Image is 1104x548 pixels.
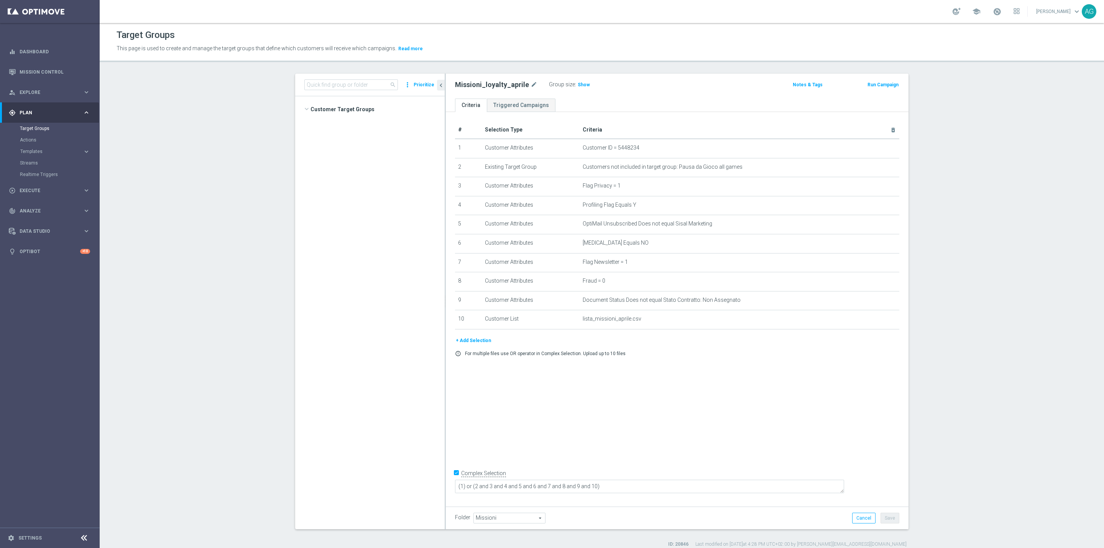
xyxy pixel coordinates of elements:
[304,79,398,90] input: Quick find group or folder
[583,164,743,170] span: Customers not included in target group: Pausa da Gioco all games
[20,125,80,132] a: Target Groups
[575,81,576,88] label: :
[455,336,492,345] button: + Add Selection
[20,160,80,166] a: Streams
[482,121,580,139] th: Selection Type
[9,109,16,116] i: gps_fixed
[390,82,396,88] span: search
[80,249,90,254] div: +10
[404,79,411,90] i: more_vert
[482,196,580,215] td: Customer Attributes
[9,109,83,116] div: Plan
[9,48,16,55] i: equalizer
[20,148,90,155] div: Templates keyboard_arrow_right
[583,278,605,284] span: Fraud = 0
[455,121,482,139] th: #
[583,221,712,227] span: OptiMail Unsubscribed Does not equal Sisal Marketing
[695,541,907,548] label: Last modified on [DATE] at 4:28 PM UTC+02:00 by [PERSON_NAME][EMAIL_ADDRESS][DOMAIN_NAME]
[867,81,899,89] button: Run Campaign
[455,272,482,291] td: 8
[455,291,482,310] td: 9
[437,82,445,89] i: chevron_left
[455,234,482,253] td: 6
[1082,4,1096,19] div: AG
[792,81,823,89] button: Notes & Tags
[20,41,90,62] a: Dashboard
[437,80,445,91] button: chevron_left
[482,177,580,196] td: Customer Attributes
[8,69,90,75] button: Mission Control
[455,177,482,196] td: 3
[20,188,83,193] span: Execute
[455,80,529,89] h2: Missioni_loyalty_aprile
[9,241,90,262] div: Optibot
[881,513,899,523] button: Save
[83,187,90,194] i: keyboard_arrow_right
[8,248,90,255] button: lightbulb Optibot +10
[455,253,482,272] td: 7
[972,7,981,16] span: school
[20,146,99,157] div: Templates
[20,169,99,180] div: Realtime Triggers
[1073,7,1081,16] span: keyboard_arrow_down
[1035,6,1082,17] a: [PERSON_NAME]keyboard_arrow_down
[455,99,487,112] a: Criteria
[482,253,580,272] td: Customer Attributes
[482,291,580,310] td: Customer Attributes
[9,187,83,194] div: Execute
[20,134,99,146] div: Actions
[455,310,482,329] td: 10
[412,80,435,90] button: Prioritize
[20,62,90,82] a: Mission Control
[83,89,90,96] i: keyboard_arrow_right
[20,149,83,154] div: Templates
[583,202,636,208] span: Profiling Flag Equals Y
[20,149,75,154] span: Templates
[578,82,590,87] span: Show
[487,99,555,112] a: Triggered Campaigns
[531,80,537,89] i: mode_edit
[9,41,90,62] div: Dashboard
[83,148,90,155] i: keyboard_arrow_right
[549,81,575,88] label: Group size
[668,541,688,548] label: ID: 20846
[20,229,83,234] span: Data Studio
[8,49,90,55] button: equalizer Dashboard
[20,157,99,169] div: Streams
[8,208,90,214] button: track_changes Analyze keyboard_arrow_right
[583,183,621,189] span: Flag Privacy = 1
[8,89,90,95] button: person_search Explore keyboard_arrow_right
[583,240,649,246] span: [MEDICAL_DATA] Equals NO
[20,209,83,213] span: Analyze
[461,470,506,477] label: Complex Selection
[9,248,16,255] i: lightbulb
[482,234,580,253] td: Customer Attributes
[482,158,580,177] td: Existing Target Group
[482,215,580,234] td: Customer Attributes
[583,316,641,322] span: lista_missioni_aprile.csv
[83,227,90,235] i: keyboard_arrow_right
[8,188,90,194] div: play_circle_outline Execute keyboard_arrow_right
[583,127,602,133] span: Criteria
[20,110,83,115] span: Plan
[455,514,470,521] label: Folder
[310,104,445,115] span: Customer Target Groups
[583,145,639,151] span: Customer ID = 5448234
[455,351,461,357] i: error_outline
[455,139,482,158] td: 1
[8,228,90,234] button: Data Studio keyboard_arrow_right
[20,171,80,178] a: Realtime Triggers
[83,109,90,116] i: keyboard_arrow_right
[8,110,90,116] button: gps_fixed Plan keyboard_arrow_right
[117,45,396,51] span: This page is used to create and manage the target groups that define which customers will receive...
[455,215,482,234] td: 5
[482,272,580,291] td: Customer Attributes
[482,139,580,158] td: Customer Attributes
